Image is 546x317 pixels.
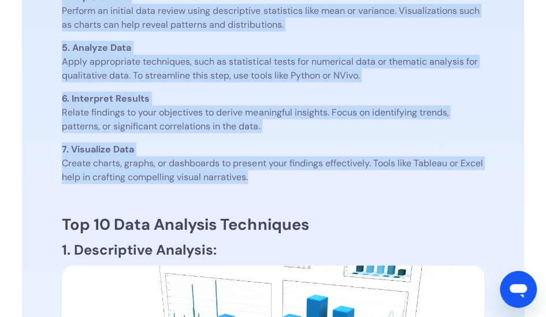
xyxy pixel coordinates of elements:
strong: 1. Descriptive Analysis: [62,241,217,259]
p: Relate findings to your objectives to derive meaningful insights. Focus on identifying trends, pa... [62,92,484,133]
strong: 6. Interpret Results [62,92,150,105]
strong: 5. Analyze Data [62,42,131,54]
p: ‍ [62,193,484,207]
iframe: Button to launch messaging window [500,271,537,308]
p: Apply appropriate techniques, such as statistical tests for numerical data or thematic analysis f... [62,41,484,83]
p: Create charts, graphs, or dashboards to present your findings effectively. Tools like Tableau or ... [62,143,484,184]
strong: Top 10 Data Analysis Techniques [62,214,309,234]
strong: 7. Visualize Data [62,143,134,155]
